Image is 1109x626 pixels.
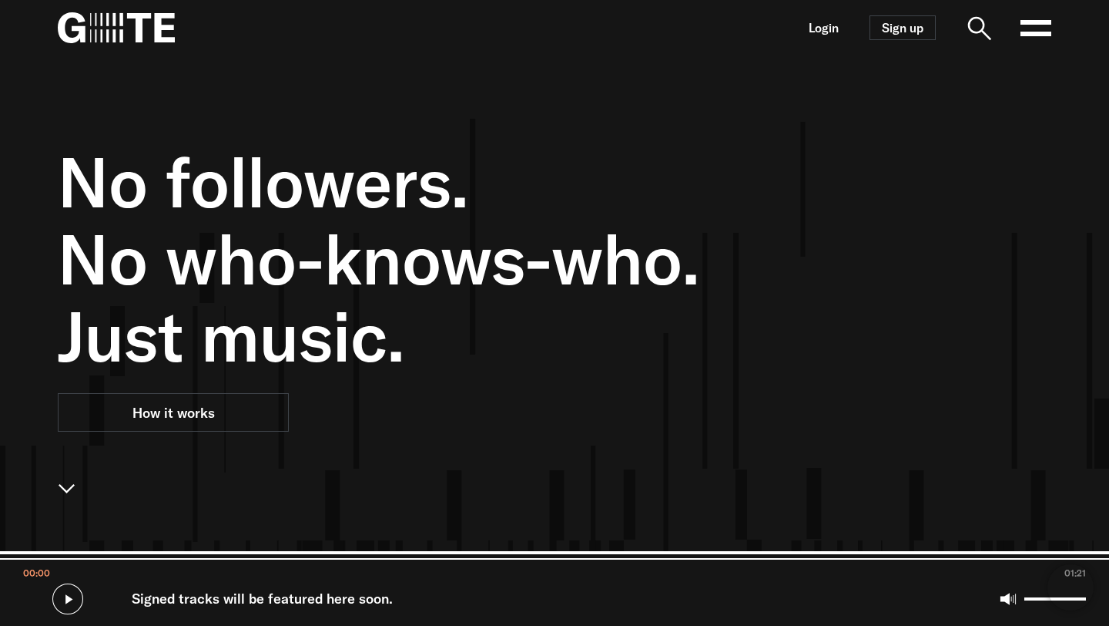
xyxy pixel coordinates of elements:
a: How it works [58,393,289,432]
span: 00:00 [23,567,50,580]
span: Signed tracks will be featured here soon. [132,588,393,610]
a: Sign up [869,15,936,40]
iframe: Brevo live chat [1047,564,1094,611]
a: Login [809,22,839,35]
span: Just music. [58,298,882,375]
span: No who-knows-who. [58,220,882,298]
span: No followers. [58,143,882,220]
input: Volume [1024,597,1086,601]
img: G=TE [58,12,175,43]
